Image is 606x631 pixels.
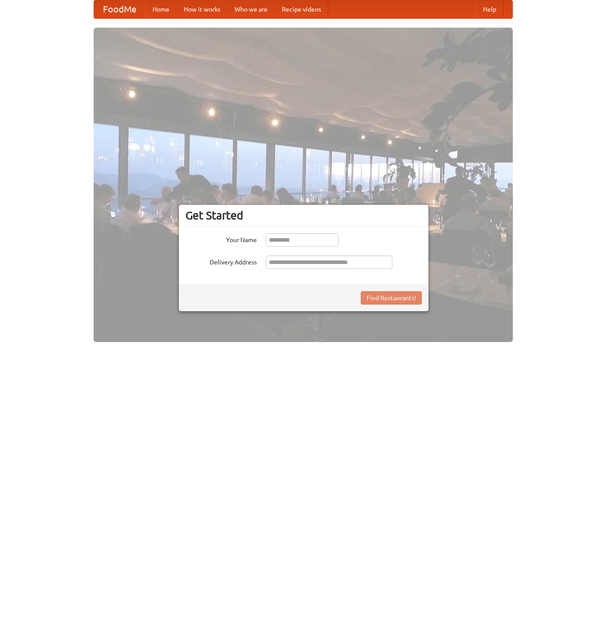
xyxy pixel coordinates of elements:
[361,291,422,305] button: Find Restaurants!
[186,256,257,267] label: Delivery Address
[227,0,275,18] a: Who we are
[186,233,257,244] label: Your Name
[186,209,422,222] h3: Get Started
[145,0,177,18] a: Home
[177,0,227,18] a: How it works
[275,0,328,18] a: Recipe videos
[94,0,145,18] a: FoodMe
[476,0,503,18] a: Help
